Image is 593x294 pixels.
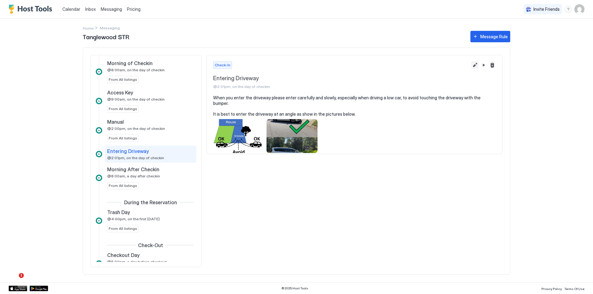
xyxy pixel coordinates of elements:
span: @5:00pm, a day before checkout [107,259,167,264]
span: Morning of Checkin [107,60,153,66]
span: @2:01pm, on the day of checkin [107,155,164,160]
span: From All listings [109,183,137,188]
span: Entering Driveway [213,75,469,82]
a: App Store [9,286,27,291]
span: Check-In [215,62,230,68]
span: Tanglewood STR [83,32,464,41]
span: @9:00am, on the day of checkin [107,97,165,101]
span: @2:00pm, on the day of checkin [107,126,165,131]
span: From All listings [109,135,137,141]
span: From All listings [109,106,137,112]
span: From All listings [109,77,137,82]
a: Privacy Policy [541,285,562,292]
span: Check-Out [138,242,163,248]
a: Host Tools Logo [9,5,55,14]
span: Manual [107,119,124,125]
span: From All listings [109,226,137,231]
div: Message Rule [480,33,508,40]
span: Terms Of Use [564,287,584,291]
span: Breadcrumb [100,26,120,30]
button: Delete message rule [489,61,496,69]
span: Home [83,26,94,31]
a: Home [83,25,94,31]
a: Calendar [62,6,80,12]
button: Message Rule [470,31,510,42]
div: User profile [574,4,584,14]
span: Access Key [107,89,133,96]
span: 1 [19,273,24,278]
span: Trash Day [107,209,130,215]
span: @2:01pm, on the day of checkin [213,84,469,89]
button: Edit message rule [471,61,479,69]
span: © 2025 Host Tools [281,286,308,290]
span: Pricing [127,6,141,12]
div: Breadcrumb [83,25,94,31]
div: View image [267,119,318,153]
a: Inbox [85,6,96,12]
span: @4:00pm, on the first [DATE] [107,217,160,221]
span: @8:00am, on the day of checkin [107,68,165,72]
span: @8:00am, a day after checkin [107,174,160,178]
span: Privacy Policy [541,287,562,291]
iframe: Intercom live chat [6,273,21,288]
div: menu [565,6,572,13]
span: Morning After Checkin [107,166,159,172]
a: Terms Of Use [564,285,584,292]
button: Pause Message Rule [480,61,487,69]
span: Entering Driveway [107,148,149,154]
a: Messaging [101,6,122,12]
a: Google Play Store [30,286,48,291]
span: Invite Friends [533,6,560,12]
span: During the Reservation [124,199,177,205]
div: View image [213,119,264,153]
pre: When you enter the driveway please enter carefully and slowly, especially when driving a low car,... [213,95,496,117]
span: Checkout Day [107,252,140,258]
